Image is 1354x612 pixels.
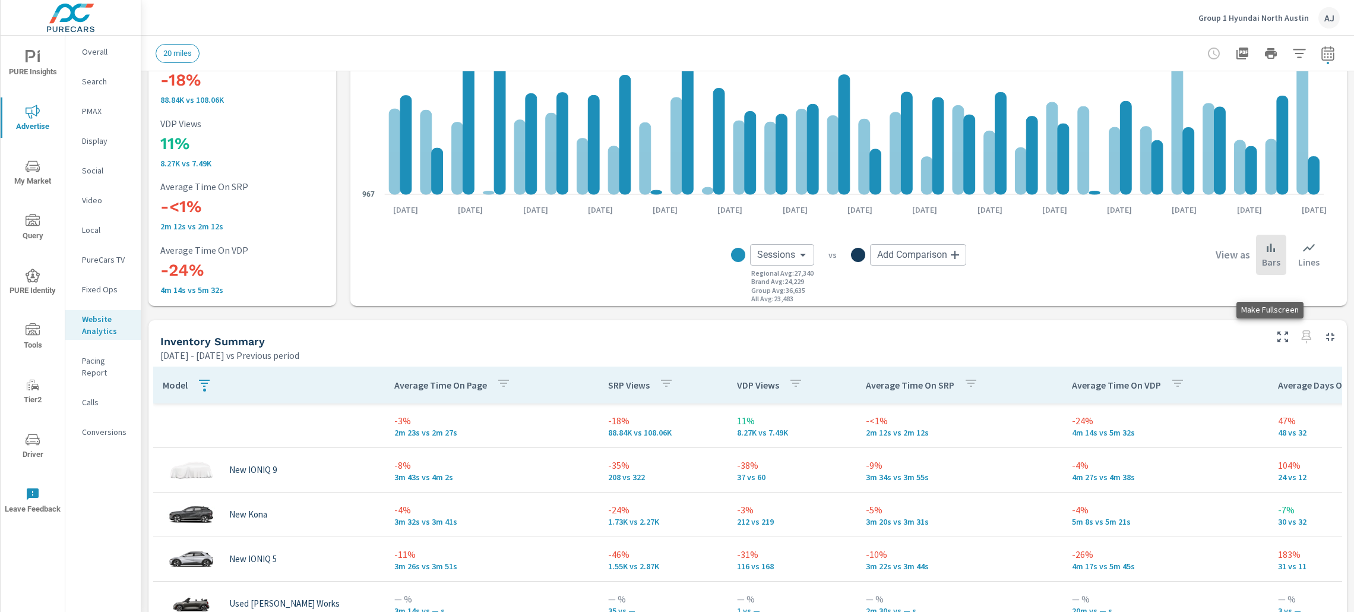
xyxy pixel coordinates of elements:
div: Calls [65,393,141,411]
span: Leave Feedback [4,487,61,516]
p: Average Time On Page [394,379,487,391]
p: -5% [866,503,1053,517]
div: PureCars TV [65,251,141,269]
p: [DATE] [1099,204,1140,216]
span: PURE Identity [4,269,61,298]
p: 4m 17s vs 5m 45s [1072,561,1259,571]
span: Add Comparison [877,249,947,261]
div: Sessions [750,244,814,266]
img: glamour [167,497,215,532]
button: "Export Report to PDF" [1230,42,1254,65]
p: vs [814,250,851,260]
p: -18% [608,414,718,428]
p: 8,274 vs 7,485 [737,428,847,437]
p: -24% [608,503,718,517]
p: Group 1 Hyundai North Austin [1198,12,1309,23]
p: 4m 14s vs 5m 32s [160,285,324,295]
img: glamour [167,452,215,488]
p: Pacing Report [82,355,131,378]
p: Model [163,379,188,391]
p: -11% [394,547,589,561]
h6: View as [1216,249,1250,261]
div: Website Analytics [65,310,141,340]
div: Overall [65,43,141,61]
p: [DATE] [1163,204,1205,216]
p: [DATE] [1293,204,1335,216]
p: [DATE] [1229,204,1270,216]
span: Driver [4,433,61,462]
div: Search [65,72,141,90]
p: Local [82,224,131,236]
p: 11% [737,414,847,428]
p: [DATE] [969,204,1011,216]
p: PMAX [82,105,131,117]
p: -9% [866,458,1053,472]
div: Local [65,221,141,239]
p: [DATE] [644,204,686,216]
div: Pacing Report [65,352,141,381]
p: 1,726 vs 2,272 [608,517,718,526]
p: -31% [737,547,847,561]
p: 3m 32s vs 3m 41s [394,517,589,526]
span: PURE Insights [4,50,61,79]
p: Average Time On VDP [1072,379,1161,391]
p: Video [82,194,131,206]
p: [DATE] [515,204,556,216]
p: 3m 20s vs 3m 31s [866,517,1053,526]
p: 2m 12s vs 2m 12s [866,428,1053,437]
p: [DATE] [1034,204,1075,216]
p: Social [82,165,131,176]
p: Lines [1298,255,1320,269]
p: Average Time On SRP [160,181,324,192]
p: Group Avg : 36,635 [751,286,805,295]
p: 2m 12s vs 2m 12s [160,222,324,231]
p: 88,842 vs 108,061 [608,428,718,437]
p: -38% [737,458,847,472]
text: 967 [362,190,375,198]
p: [DATE] [450,204,491,216]
p: 4m 27s vs 4m 38s [1072,472,1259,482]
p: 2m 23s vs 2m 27s [394,428,589,437]
p: Used [PERSON_NAME] Works [229,598,340,609]
p: [DATE] - [DATE] vs Previous period [160,348,299,362]
p: New IONIQ 9 [229,465,277,475]
p: 212 vs 219 [737,517,847,526]
p: 3m 43s vs 4m 2s [394,472,589,482]
p: Search [82,75,131,87]
button: Minimize Widget [1321,327,1340,346]
p: [DATE] [839,204,881,216]
p: Display [82,135,131,147]
p: 8.27K vs 7.49K [160,159,324,168]
p: 208 vs 322 [608,472,718,482]
p: -35% [608,458,718,472]
p: 4m 14s vs 5m 32s [1072,428,1259,437]
span: Tier2 [4,378,61,407]
p: [DATE] [709,204,751,216]
span: Sessions [757,249,795,261]
p: [DATE] [904,204,945,216]
h5: Inventory Summary [160,335,265,348]
p: 1,552 vs 2,867 [608,561,718,571]
img: glamour [167,541,215,577]
p: Average Time On VDP [160,245,324,255]
p: [DATE] [580,204,621,216]
div: Video [65,191,141,209]
p: — % [866,592,1053,606]
p: Fixed Ops [82,283,131,295]
p: 116 vs 168 [737,561,847,571]
p: — % [394,592,589,606]
p: All Avg : 23,483 [751,295,793,303]
span: Tools [4,323,61,352]
p: 3m 26s vs 3m 51s [394,561,589,571]
p: -26% [1072,547,1259,561]
p: -3% [394,414,589,428]
div: Fixed Ops [65,280,141,298]
h3: -18% [160,70,324,90]
p: [DATE] [385,204,426,216]
p: SRP Views [608,379,650,391]
p: 3m 22s vs 3m 44s [866,561,1053,571]
div: nav menu [1,36,65,528]
p: -4% [1072,503,1259,517]
p: -24% [1072,414,1259,428]
p: -8% [394,458,589,472]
